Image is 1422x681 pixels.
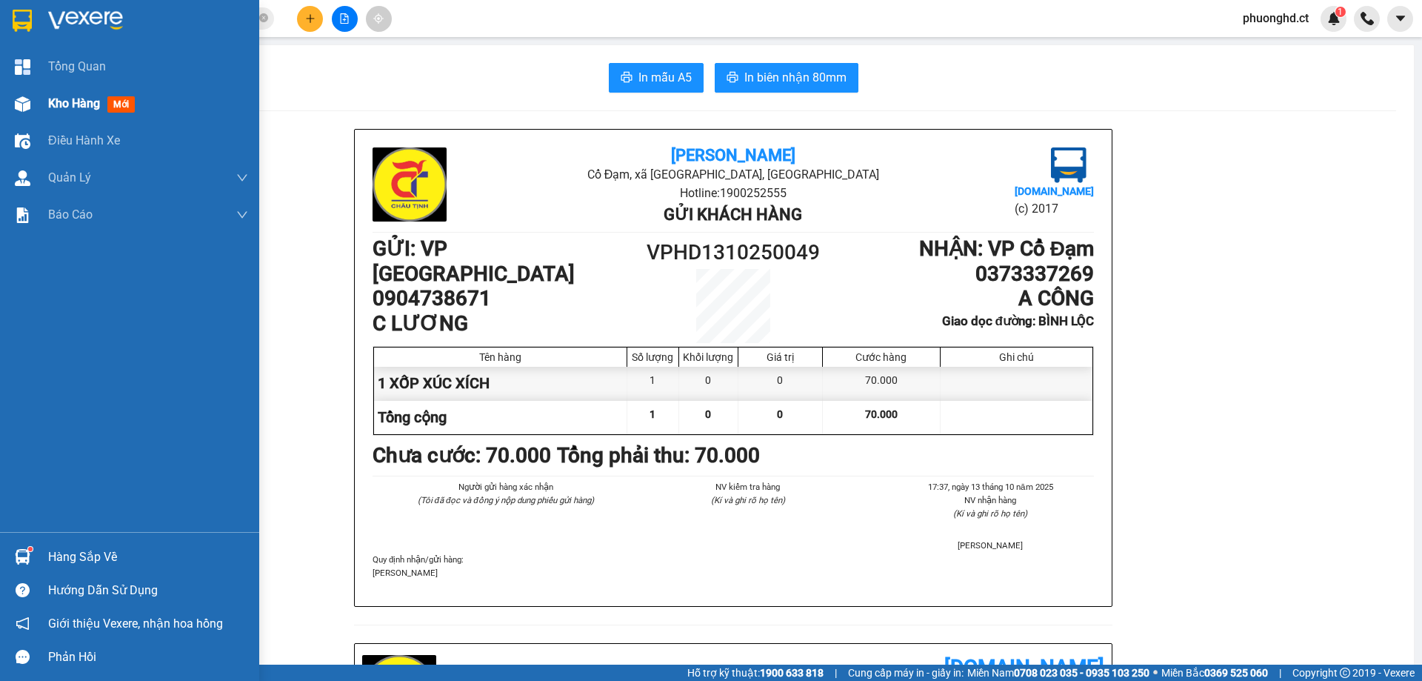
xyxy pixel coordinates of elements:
span: close-circle [259,13,268,22]
span: 0 [705,408,711,420]
span: down [236,209,248,221]
i: (Tôi đã đọc và đồng ý nộp dung phiếu gửi hàng) [418,495,594,505]
div: 70.000 [823,367,941,400]
li: Cổ Đạm, xã [GEOGRAPHIC_DATA], [GEOGRAPHIC_DATA] [138,36,619,55]
div: Hàng sắp về [48,546,248,568]
span: down [236,172,248,184]
span: aim [373,13,384,24]
strong: 0708 023 035 - 0935 103 250 [1014,667,1149,679]
span: Điều hành xe [48,131,120,150]
b: Giao dọc đường: BÌNH LỘC [942,313,1094,328]
span: 1 [650,408,655,420]
span: Miền Nam [967,665,1149,681]
b: NHẬN : VP Cổ Đạm [919,236,1094,261]
span: In mẫu A5 [638,68,692,87]
b: Tổng phải thu: 70.000 [557,443,760,468]
span: plus [305,13,316,24]
div: Ghi chú [944,351,1089,363]
li: Cổ Đạm, xã [GEOGRAPHIC_DATA], [GEOGRAPHIC_DATA] [493,165,973,184]
li: 17:37, ngày 13 tháng 10 năm 2025 [887,480,1094,494]
span: mới [107,96,135,113]
b: [DOMAIN_NAME] [1015,185,1094,197]
li: Hotline: 1900252555 [138,55,619,73]
span: | [1279,665,1281,681]
li: Người gửi hàng xác nhận [402,480,609,494]
h1: C LƯƠNG [373,311,643,336]
button: plus [297,6,323,32]
span: Hỗ trợ kỹ thuật: [687,665,824,681]
sup: 1 [1335,7,1346,17]
img: logo.jpg [19,19,93,93]
button: caret-down [1387,6,1413,32]
div: Quy định nhận/gửi hàng : [373,553,1094,579]
img: warehouse-icon [15,549,30,565]
div: 1 XỐP XÚC XÍCH [374,367,627,400]
span: notification [16,617,30,631]
span: Giới thiệu Vexere, nhận hoa hồng [48,614,223,633]
button: aim [366,6,392,32]
i: (Kí và ghi rõ họ tên) [711,495,785,505]
span: ⚪️ [1153,670,1158,676]
span: caret-down [1394,12,1407,25]
div: Số lượng [631,351,675,363]
span: Cung cấp máy in - giấy in: [848,665,964,681]
b: [DOMAIN_NAME] [944,655,1104,680]
p: [PERSON_NAME] [373,566,1094,579]
span: Kho hàng [48,96,100,110]
div: Giá trị [742,351,818,363]
img: dashboard-icon [15,59,30,75]
div: Hướng dẫn sử dụng [48,579,248,602]
b: Chưa cước : 70.000 [373,443,551,468]
span: close-circle [259,12,268,26]
span: printer [621,71,632,85]
div: 0 [679,367,738,400]
div: Cước hàng [827,351,936,363]
b: Gửi khách hàng [664,205,802,224]
strong: 0369 525 060 [1204,667,1268,679]
span: Tổng Quan [48,57,106,76]
span: message [16,650,30,664]
div: Tên hàng [378,351,623,363]
h1: VPHD1310250049 [643,236,824,269]
span: phuonghd.ct [1231,9,1321,27]
img: warehouse-icon [15,96,30,112]
sup: 1 [28,547,33,551]
div: Phản hồi [48,646,248,668]
img: warehouse-icon [15,133,30,149]
b: GỬI : VP [GEOGRAPHIC_DATA] [373,236,575,286]
span: question-circle [16,583,30,597]
li: NV nhận hàng [887,494,1094,507]
h1: 0373337269 [824,262,1094,287]
img: phone-icon [1361,12,1374,25]
li: Hotline: 1900252555 [493,184,973,202]
img: solution-icon [15,207,30,223]
span: Tổng cộng [378,408,447,426]
span: 0 [777,408,783,420]
span: Miền Bắc [1161,665,1268,681]
button: printerIn mẫu A5 [609,63,704,93]
b: [PERSON_NAME] [671,146,795,165]
img: logo.jpg [373,147,447,222]
b: GỬI : VP [GEOGRAPHIC_DATA] [19,107,221,157]
span: In biên nhận 80mm [744,68,847,87]
span: file-add [339,13,350,24]
i: (Kí và ghi rõ họ tên) [953,508,1027,519]
span: Quản Lý [48,168,91,187]
span: 70.000 [865,408,898,420]
img: warehouse-icon [15,170,30,186]
img: logo.jpg [1051,147,1086,183]
strong: 1900 633 818 [760,667,824,679]
span: printer [727,71,738,85]
h1: 0904738671 [373,286,643,311]
li: [PERSON_NAME] [887,539,1094,552]
div: Khối lượng [683,351,734,363]
button: printerIn biên nhận 80mm [715,63,858,93]
span: Báo cáo [48,205,93,224]
h1: A CÔNG [824,286,1094,311]
span: 1 [1338,7,1343,17]
div: 1 [627,367,679,400]
img: logo-vxr [13,10,32,32]
span: | [835,665,837,681]
span: copyright [1340,668,1350,678]
li: NV kiểm tra hàng [644,480,851,494]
